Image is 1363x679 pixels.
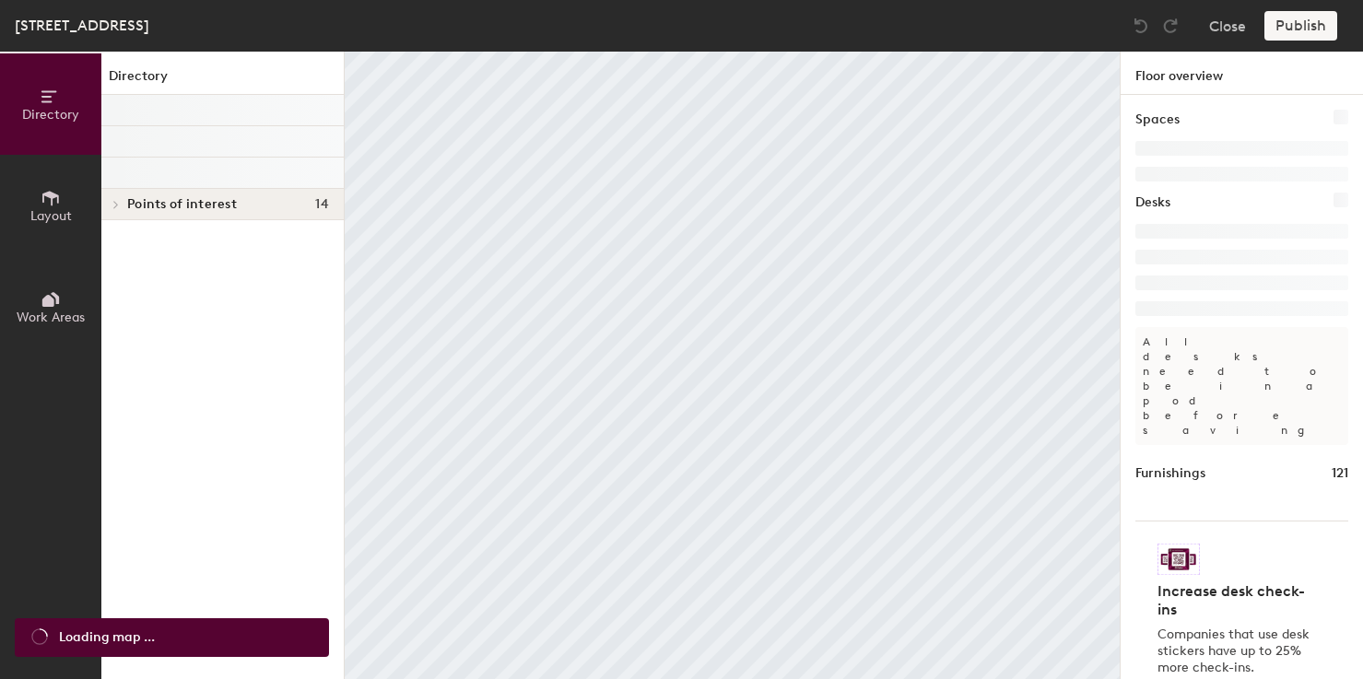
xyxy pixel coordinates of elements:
span: 14 [315,197,329,212]
h1: Furnishings [1135,463,1205,484]
p: Companies that use desk stickers have up to 25% more check-ins. [1157,626,1315,676]
span: Loading map ... [59,627,155,648]
button: Close [1209,11,1246,41]
h1: 121 [1332,463,1348,484]
p: All desks need to be in a pod before saving [1135,327,1348,445]
span: Work Areas [17,310,85,325]
span: Points of interest [127,197,237,212]
h1: Desks [1135,193,1170,213]
h1: Directory [101,66,344,95]
img: Redo [1161,17,1180,35]
div: [STREET_ADDRESS] [15,14,149,37]
span: Directory [22,107,79,123]
canvas: Map [345,52,1120,679]
span: Layout [30,208,72,224]
img: Undo [1132,17,1150,35]
h1: Floor overview [1121,52,1363,95]
h4: Increase desk check-ins [1157,582,1315,619]
h1: Spaces [1135,110,1180,130]
img: Sticker logo [1157,544,1200,575]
